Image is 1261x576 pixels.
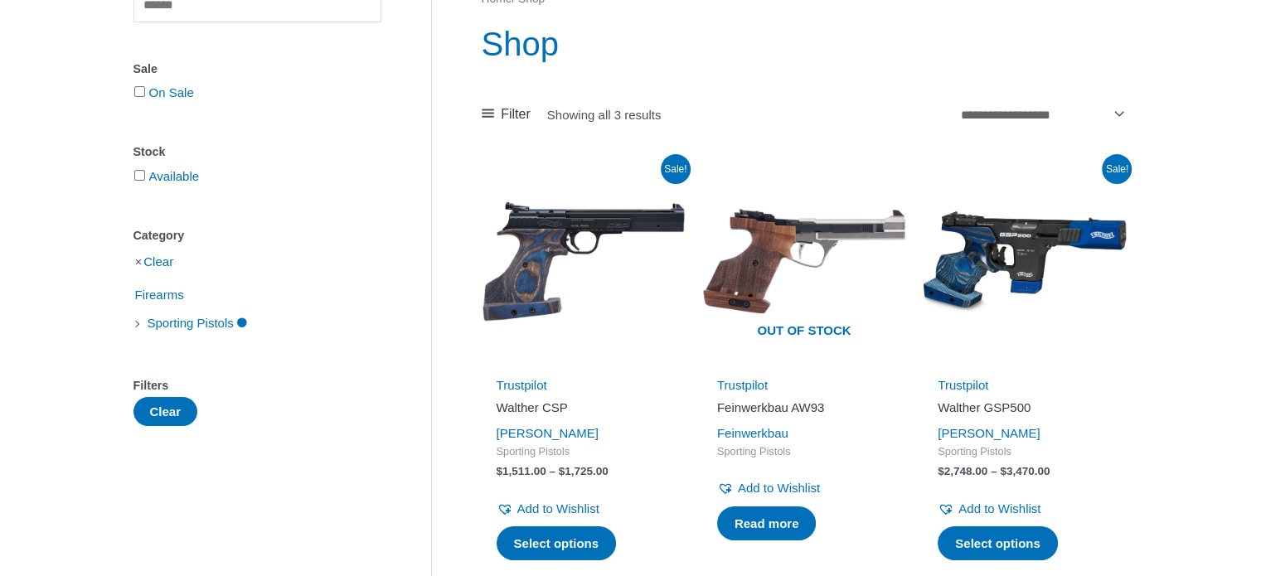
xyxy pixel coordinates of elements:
a: Sporting Pistols [146,315,249,329]
input: On Sale [134,86,145,97]
div: Filters [133,374,381,398]
a: Out of stock [702,159,906,363]
span: Sporting Pistols [717,445,891,459]
span: Sporting Pistols [497,445,671,459]
h2: Walther CSP [497,399,671,416]
span: Sale! [661,154,691,184]
a: Clear [143,254,173,269]
span: Out of stock [715,313,894,351]
a: Add to Wishlist [717,477,820,500]
a: Add to Wishlist [497,497,599,520]
a: Feinwerkbau AW93 [717,399,891,422]
div: Category [133,224,381,248]
a: Trustpilot [938,378,988,392]
span: Firearms [133,281,186,309]
span: $ [1000,465,1006,477]
a: Feinwerkbau [717,426,788,440]
h2: Walther GSP500 [938,399,1112,416]
span: Add to Wishlist [958,501,1040,515]
select: Shop order [955,100,1128,128]
span: – [991,465,997,477]
input: Available [134,170,145,181]
span: $ [938,465,944,477]
bdi: 1,511.00 [497,465,546,477]
bdi: 1,725.00 [559,465,609,477]
span: Sporting Pistols [146,309,235,337]
a: On Sale [149,85,194,99]
a: Trustpilot [497,378,547,392]
span: Filter [501,102,531,127]
img: Walther GSP500 .22LR [923,159,1127,363]
span: Add to Wishlist [738,481,820,495]
bdi: 2,748.00 [938,465,987,477]
a: Available [149,169,200,183]
a: Select options for “Feinwerkbau AW93” [717,506,817,541]
a: Add to Wishlist [938,497,1040,520]
span: $ [559,465,565,477]
a: Walther GSP500 [938,399,1112,422]
a: Select options for “Walther GSP500” [938,526,1058,561]
span: Sporting Pistols [938,445,1112,459]
div: Sale [133,57,381,81]
span: Sale! [1102,154,1132,184]
a: [PERSON_NAME] [497,426,599,440]
span: $ [497,465,503,477]
a: Trustpilot [717,378,768,392]
img: Feinwerkbau AW93 [702,159,906,363]
div: Stock [133,140,381,164]
a: Firearms [133,287,186,301]
h2: Feinwerkbau AW93 [717,399,891,416]
bdi: 3,470.00 [1000,465,1050,477]
a: [PERSON_NAME] [938,426,1040,440]
button: Clear [133,397,198,426]
span: – [549,465,555,477]
img: Walther CSP [482,159,686,363]
a: Filter [482,102,531,127]
a: Select options for “Walther CSP” [497,526,617,561]
a: Walther CSP [497,399,671,422]
p: Showing all 3 results [547,109,662,121]
span: Add to Wishlist [517,501,599,515]
h1: Shop [482,21,1128,67]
